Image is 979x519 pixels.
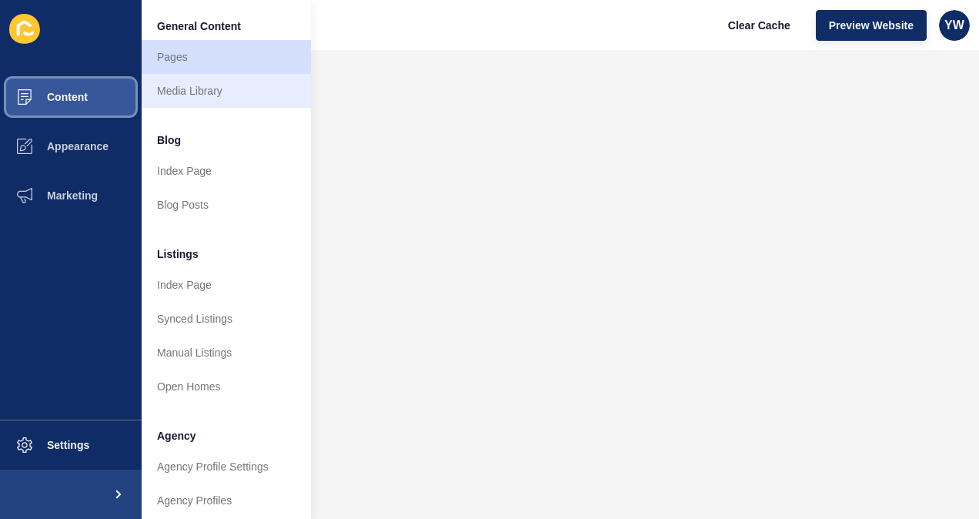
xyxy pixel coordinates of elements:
span: Agency [157,428,196,444]
a: Media Library [142,74,311,108]
span: YW [944,18,964,33]
button: Preview Website [816,10,927,41]
span: Listings [157,246,199,262]
a: Open Homes [142,370,311,403]
a: Manual Listings [142,336,311,370]
a: Pages [142,40,311,74]
a: Index Page [142,154,311,188]
span: Blog [157,132,181,148]
a: Synced Listings [142,302,311,336]
a: Index Page [142,268,311,302]
a: Blog Posts [142,188,311,222]
a: Agency Profiles [142,484,311,517]
button: Clear Cache [715,10,804,41]
span: Clear Cache [728,18,790,33]
span: Preview Website [829,18,914,33]
span: General Content [157,18,241,34]
a: Agency Profile Settings [142,450,311,484]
